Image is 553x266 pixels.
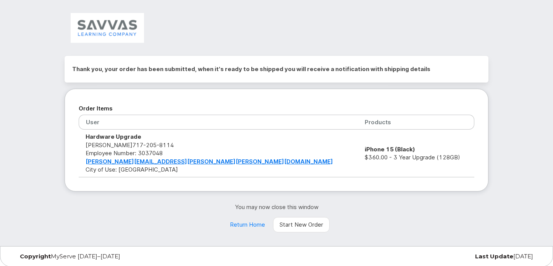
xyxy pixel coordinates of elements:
h2: Thank you, your order has been submitted, when it's ready to be shipped you will receive a notifi... [72,63,481,75]
strong: Copyright [20,253,51,260]
div: MyServe [DATE]–[DATE] [14,253,189,260]
span: Employee Number: 3037048 [86,149,163,157]
div: [DATE] [364,253,539,260]
td: [PERSON_NAME] City of Use: [GEOGRAPHIC_DATA] [79,130,358,177]
p: You may now close this window [65,203,488,211]
h2: Order Items [79,103,474,114]
a: Return Home [223,217,272,232]
td: $360.00 - 3 Year Upgrade (128GB) [358,130,474,177]
strong: Hardware Upgrade [86,133,141,140]
span: 717 [133,141,174,149]
strong: iPhone 15 (Black) [365,146,415,153]
th: User [79,115,358,130]
a: [PERSON_NAME][EMAIL_ADDRESS][PERSON_NAME][PERSON_NAME][DOMAIN_NAME] [86,158,333,165]
span: 8114 [157,141,174,149]
a: Start New Order [273,217,330,232]
iframe: Messenger Launcher [520,233,547,260]
img: Savvas Learning Company LLC [71,13,144,43]
span: 205 [143,141,157,149]
th: Products [358,115,474,130]
strong: Last Update [475,253,513,260]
